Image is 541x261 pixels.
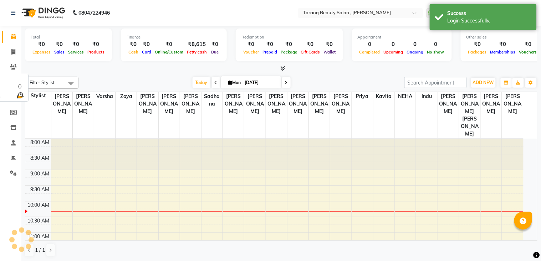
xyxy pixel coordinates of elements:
[185,50,209,55] span: Petty cash
[29,186,51,193] div: 9:30 AM
[266,92,287,116] span: [PERSON_NAME]
[287,92,308,116] span: [PERSON_NAME]
[466,50,489,55] span: Packages
[193,77,210,88] span: Today
[127,34,221,40] div: Finance
[299,40,322,48] div: ₹0
[405,50,425,55] span: Ongoing
[489,50,517,55] span: Memberships
[159,92,180,116] span: [PERSON_NAME]
[66,40,86,48] div: ₹0
[30,80,55,85] span: Filter Stylist
[137,92,158,116] span: [PERSON_NAME]
[180,92,201,116] span: [PERSON_NAME]
[502,92,524,116] span: [PERSON_NAME]
[358,50,382,55] span: Completed
[26,217,51,225] div: 10:30 AM
[209,50,220,55] span: Due
[261,40,279,48] div: ₹0
[471,78,496,88] button: ADD NEW
[279,40,299,48] div: ₹0
[330,92,351,116] span: [PERSON_NAME]
[459,92,480,138] span: [PERSON_NAME] [PERSON_NAME]
[404,77,467,88] input: Search Appointment
[448,17,531,25] div: Login Successfully.
[73,92,94,116] span: [PERSON_NAME]
[29,154,51,162] div: 8:30 AM
[261,50,279,55] span: Prepaid
[116,92,137,101] span: Zoya
[241,40,261,48] div: ₹0
[473,80,494,85] span: ADD NEW
[78,3,110,23] b: 08047224946
[140,40,153,48] div: ₹0
[51,92,72,116] span: [PERSON_NAME]
[373,92,394,101] span: kavita
[140,50,153,55] span: Card
[425,40,446,48] div: 0
[438,92,459,116] span: [PERSON_NAME]
[382,40,405,48] div: 0
[153,50,185,55] span: Online/Custom
[322,50,337,55] span: Wallet
[16,91,25,99] img: wait_time.png
[35,246,45,254] span: 1 / 1
[481,92,502,116] span: [PERSON_NAME]
[382,50,405,55] span: Upcoming
[425,50,446,55] span: No show
[466,40,489,48] div: ₹0
[185,40,209,48] div: ₹8,615
[241,34,337,40] div: Redemption
[94,92,115,101] span: Varsha
[279,50,299,55] span: Package
[26,201,51,209] div: 10:00 AM
[517,50,539,55] span: Vouchers
[66,50,86,55] span: Services
[395,92,416,101] span: NEHA
[31,34,106,40] div: Total
[127,50,140,55] span: Cash
[31,40,52,48] div: ₹0
[29,170,51,178] div: 9:00 AM
[244,92,265,116] span: [PERSON_NAME]
[358,34,446,40] div: Appointment
[25,92,51,99] div: Stylist
[201,92,223,108] span: sadhana
[299,50,322,55] span: Gift Cards
[352,92,373,101] span: priya
[223,92,244,116] span: [PERSON_NAME]
[127,40,140,48] div: ₹0
[241,50,261,55] span: Voucher
[517,40,539,48] div: ₹0
[86,40,106,48] div: ₹0
[86,50,106,55] span: Products
[489,40,517,48] div: ₹0
[29,139,51,146] div: 8:00 AM
[52,50,66,55] span: Sales
[309,92,330,116] span: [PERSON_NAME]
[405,40,425,48] div: 0
[448,10,531,17] div: Success
[31,50,52,55] span: Expenses
[18,3,67,23] img: logo
[416,92,437,101] span: indu
[322,40,337,48] div: ₹0
[26,233,51,240] div: 11:00 AM
[209,40,221,48] div: ₹0
[243,77,279,88] input: 2025-09-01
[227,80,243,85] span: Mon
[16,82,25,91] div: 0
[52,40,66,48] div: ₹0
[153,40,185,48] div: ₹0
[358,40,382,48] div: 0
